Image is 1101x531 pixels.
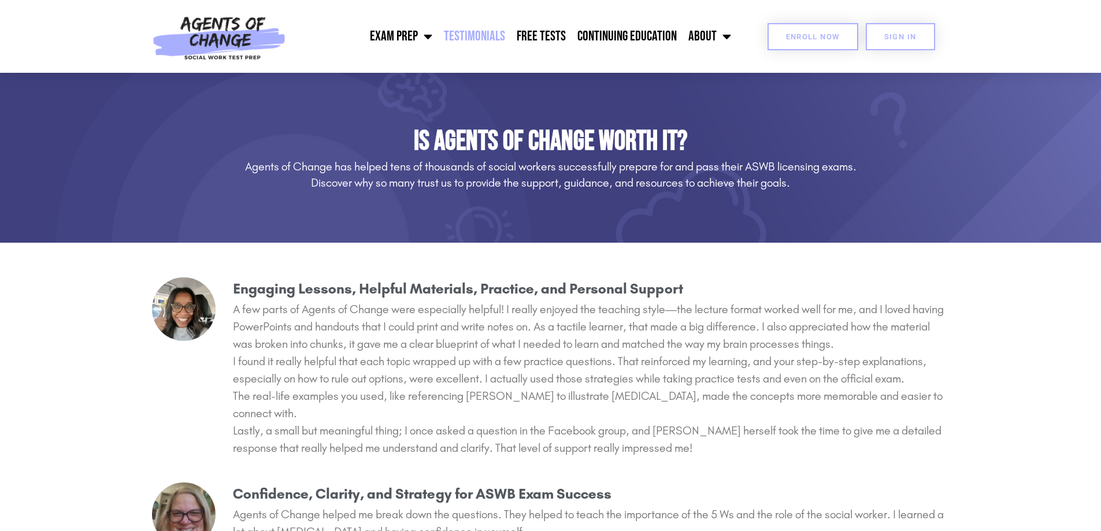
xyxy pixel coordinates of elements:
p: A few parts of Agents of Change were especially helpful! I really enjoyed the teaching style—the ... [233,300,950,352]
span: Enroll Now [786,33,840,40]
p: The real-life examples you used, like referencing [PERSON_NAME] to illustrate [MEDICAL_DATA], mad... [233,387,950,422]
a: Free Tests [511,22,572,51]
h1: Is Agents of Change Worth It? [227,125,874,158]
a: Testimonials [438,22,511,51]
p: Lastly, a small but meaningful thing; I once asked a question in the Facebook group, and [PERSON_... [233,422,950,456]
h3: Engaging Lessons, Helpful Materials, Practice, and Personal Support [233,277,950,300]
h3: Confidence, Clarity, and Strategy for ASWB Exam Success [233,482,950,506]
a: About [683,22,737,51]
a: Continuing Education [572,22,683,51]
a: Exam Prep [364,22,438,51]
a: SIGN IN [866,23,935,50]
nav: Menu [292,22,737,51]
span: SIGN IN [884,33,917,40]
h3: Agents of Change has helped tens of thousands of social workers successfully prepare for and pass... [227,158,874,191]
p: I found it really helpful that each topic wrapped up with a few practice questions. That reinforc... [233,352,950,387]
a: Enroll Now [768,23,858,50]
